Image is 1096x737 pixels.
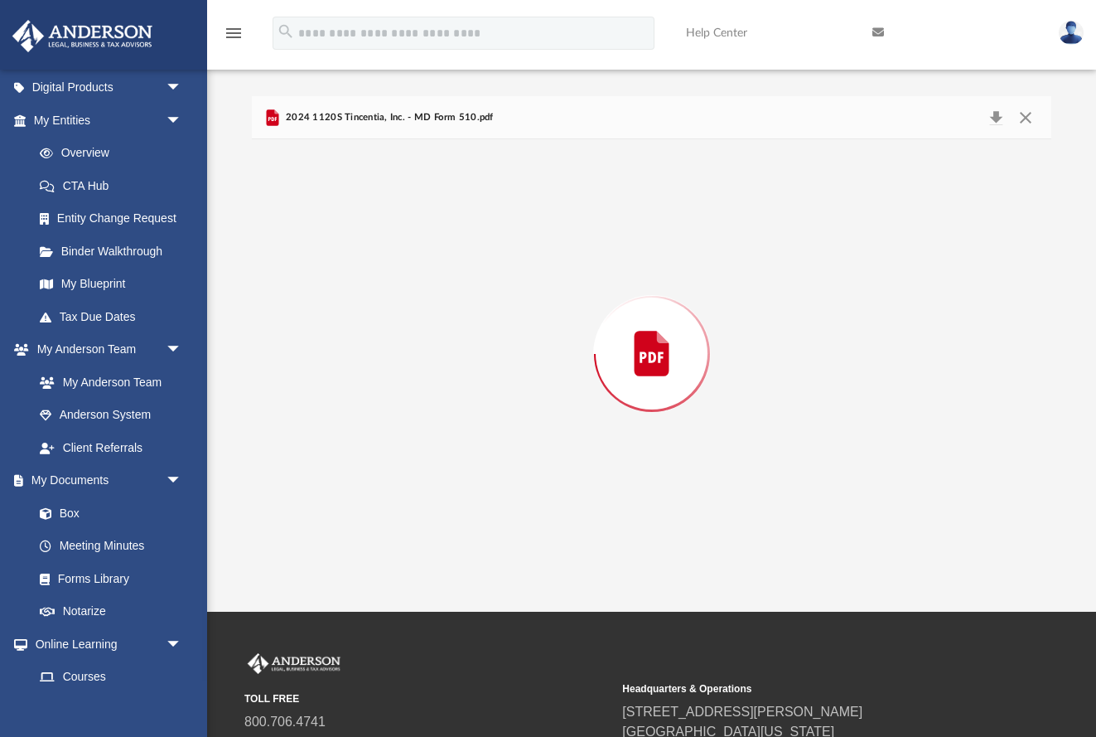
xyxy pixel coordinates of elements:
[252,96,1052,568] div: Preview
[12,464,199,497] a: My Documentsarrow_drop_down
[981,106,1011,129] button: Download
[23,562,191,595] a: Forms Library
[12,333,199,366] a: My Anderson Teamarrow_drop_down
[23,431,199,464] a: Client Referrals
[244,653,344,675] img: Anderson Advisors Platinum Portal
[23,399,199,432] a: Anderson System
[23,366,191,399] a: My Anderson Team
[622,705,862,719] a: [STREET_ADDRESS][PERSON_NAME]
[12,104,207,137] a: My Entitiesarrow_drop_down
[166,71,199,105] span: arrow_drop_down
[12,71,207,104] a: Digital Productsarrow_drop_down
[12,628,199,661] a: Online Learningarrow_drop_down
[23,530,199,563] a: Meeting Minutes
[166,628,199,662] span: arrow_drop_down
[23,300,207,333] a: Tax Due Dates
[244,691,611,706] small: TOLL FREE
[23,137,207,170] a: Overview
[166,104,199,138] span: arrow_drop_down
[282,110,494,125] span: 2024 1120S Tincentia, Inc. - MD Form 510.pdf
[23,169,207,202] a: CTA Hub
[7,20,157,52] img: Anderson Advisors Platinum Portal
[166,464,199,498] span: arrow_drop_down
[277,22,295,41] i: search
[1059,21,1084,45] img: User Pic
[622,681,988,696] small: Headquarters & Operations
[1011,106,1040,129] button: Close
[166,333,199,367] span: arrow_drop_down
[224,32,244,43] a: menu
[224,23,244,43] i: menu
[23,497,191,530] a: Box
[23,595,199,628] a: Notarize
[23,268,199,301] a: My Blueprint
[244,715,326,729] a: 800.706.4741
[23,661,199,694] a: Courses
[23,235,207,268] a: Binder Walkthrough
[23,202,207,235] a: Entity Change Request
